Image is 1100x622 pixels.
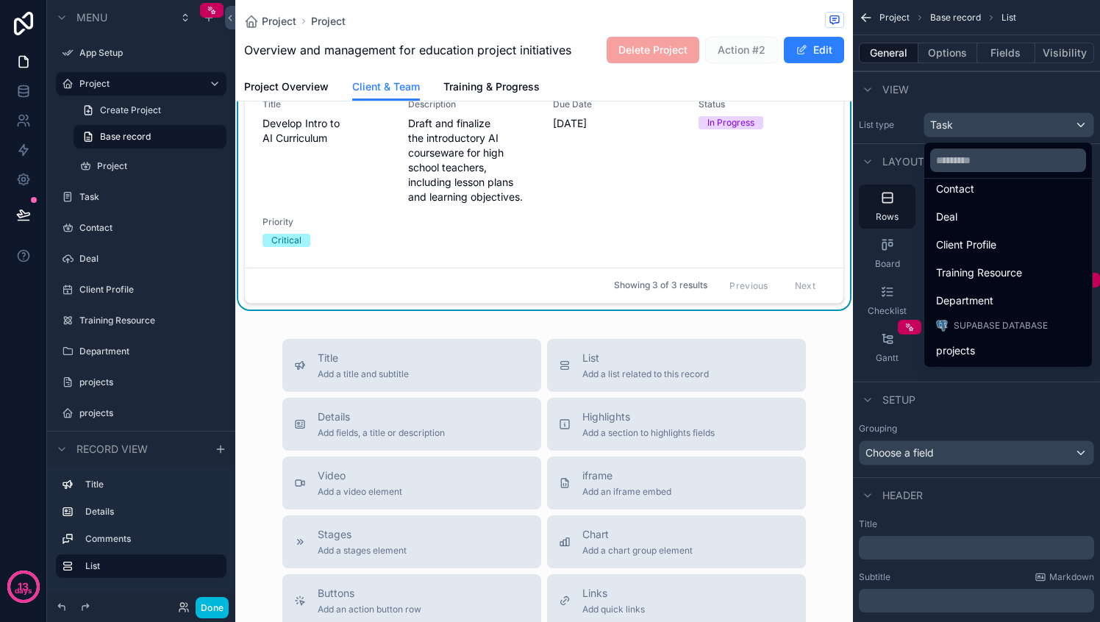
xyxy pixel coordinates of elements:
[936,236,996,254] span: Client Profile
[318,604,421,615] span: Add an action button row
[282,515,541,568] button: StagesAdd a stages element
[699,99,826,110] span: Status
[582,527,693,542] span: Chart
[547,457,806,510] button: iframeAdd an iframe embed
[262,216,390,228] span: Priority
[244,74,329,103] a: Project Overview
[936,180,974,198] span: Contact
[936,342,975,360] span: projects
[318,427,445,439] span: Add fields, a title or description
[443,74,540,103] a: Training & Progress
[936,208,957,226] span: Deal
[547,515,806,568] button: ChartAdd a chart group element
[582,545,693,557] span: Add a chart group element
[408,116,536,204] span: Draft and finalize the introductory AI courseware for high school teachers, including lesson plan...
[318,527,407,542] span: Stages
[707,116,754,129] div: In Progress
[582,468,671,483] span: iframe
[936,292,993,310] span: Department
[244,79,329,94] span: Project Overview
[582,410,715,424] span: Highlights
[262,116,390,146] span: Develop Intro to AI Curriculum
[936,264,1022,282] span: Training Resource
[282,398,541,451] button: DetailsAdd fields, a title or description
[311,14,346,29] a: Project
[318,351,409,365] span: Title
[582,604,645,615] span: Add quick links
[318,410,445,424] span: Details
[318,586,421,601] span: Buttons
[352,79,420,94] span: Client & Team
[553,116,681,131] span: [DATE]
[282,339,541,392] button: TitleAdd a title and subtitle
[318,545,407,557] span: Add a stages element
[318,486,402,498] span: Add a video element
[582,368,709,380] span: Add a list related to this record
[245,78,843,268] a: TitleDevelop Intro to AI CurriculumDescriptionDraft and finalize the introductory AI courseware f...
[582,427,715,439] span: Add a section to highlights fields
[318,468,402,483] span: Video
[936,320,948,332] img: Postgres logo
[582,351,709,365] span: List
[244,14,296,29] a: Project
[553,99,681,110] span: Due Date
[352,74,420,101] a: Client & Team
[262,99,390,110] span: Title
[954,320,1048,332] span: Supabase Database
[408,99,536,110] span: Description
[547,339,806,392] button: ListAdd a list related to this record
[547,398,806,451] button: HighlightsAdd a section to highlights fields
[318,368,409,380] span: Add a title and subtitle
[282,457,541,510] button: VideoAdd a video element
[784,37,844,63] button: Edit
[262,14,296,29] span: Project
[443,79,540,94] span: Training & Progress
[614,280,707,292] span: Showing 3 of 3 results
[582,586,645,601] span: Links
[244,41,571,59] span: Overview and management for education project initiatives
[582,486,671,498] span: Add an iframe embed
[271,234,301,247] div: Critical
